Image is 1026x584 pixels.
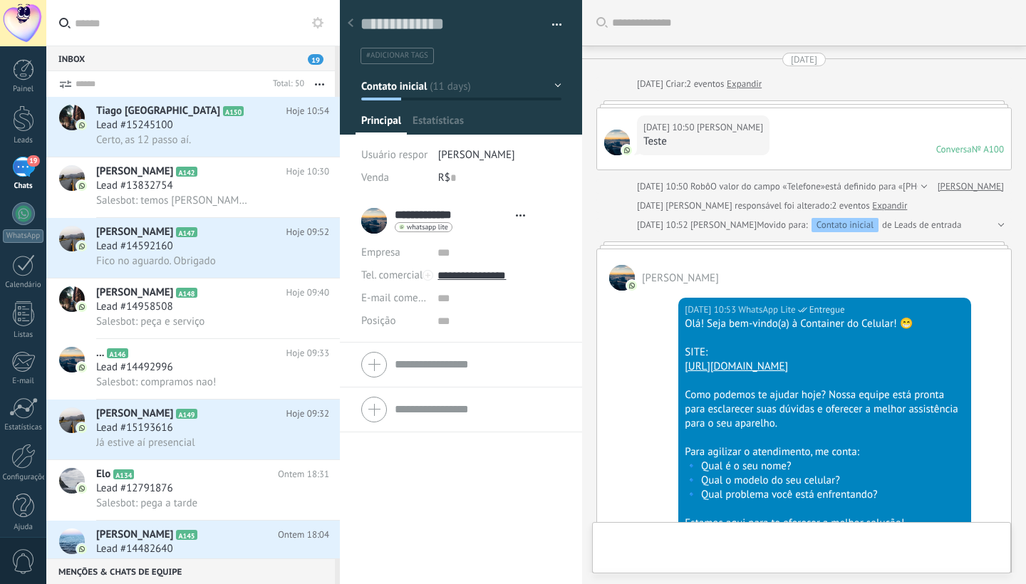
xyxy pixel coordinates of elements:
[267,77,304,91] div: Total: 50
[96,300,173,314] span: Lead #14958508
[96,496,197,510] span: Salesbot: pega a tarde
[96,239,173,254] span: Lead #14592160
[77,363,87,372] img: icon
[690,180,710,192] span: Robô
[96,225,173,239] span: [PERSON_NAME]
[46,521,340,580] a: avataricon[PERSON_NAME]A145Ontem 18:04Lead #14482640Estou indo aí agora
[812,218,879,232] div: Contato inicial
[686,77,724,91] span: 2 eventos
[809,303,845,317] span: Entregue
[685,360,788,373] a: [URL][DOMAIN_NAME]
[77,120,87,130] img: icon
[46,218,340,278] a: avataricon[PERSON_NAME]A147Hoje 09:52Lead #14592160Fico no aguardo. Obrigado
[604,130,630,155] span: Caio Pinheiro
[637,179,690,194] div: [DATE] 10:50
[286,104,329,118] span: Hoje 10:54
[438,167,561,189] div: R$
[825,179,981,194] span: está definido para «[PHONE_NUMBER]»
[643,135,763,149] div: Teste
[361,167,427,189] div: Venda
[96,133,191,147] span: Certo, as 12 passo aí.
[96,254,216,268] span: Fico no aguardo. Obrigado
[3,136,44,145] div: Leads
[685,516,965,531] div: Estamos aqui para te oferecer a melhor solução!
[223,106,244,116] span: A150
[757,218,807,232] span: Movido para:
[46,339,340,399] a: avataricon...A146Hoje 09:33Lead #14492996Salesbot: compramos nao!
[413,114,464,135] span: Estatísticas
[96,360,173,375] span: Lead #14492996
[361,291,437,305] span: E-mail comercial
[77,241,87,251] img: icon
[637,199,907,213] div: [PERSON_NAME] responsável foi alterado:
[637,77,665,91] div: [DATE]
[361,309,427,332] div: Posição
[407,224,448,231] span: whatsapp lite
[727,77,762,91] a: Expandir
[361,114,401,135] span: Principal
[3,330,44,340] div: Listas
[96,467,110,481] span: Elo
[3,377,44,386] div: E-mail
[96,557,184,570] span: Estou indo aí agora
[685,303,738,317] div: [DATE] 10:53
[96,436,195,449] span: Já estive aí presencial
[690,219,757,231] span: Caio Victor Pinheiro Melo
[361,241,427,264] div: Empresa
[77,544,87,554] img: icon
[96,346,104,360] span: ...
[308,54,323,65] span: 19
[3,229,43,243] div: WhatsApp
[361,171,389,184] span: Venda
[96,104,220,118] span: Tiago [GEOGRAPHIC_DATA]
[757,218,961,232] div: de Leads de entrada
[685,445,965,459] div: Para agilizar o atendimento, me conta:
[286,346,329,360] span: Hoje 09:33
[831,199,869,213] span: 2 eventos
[697,120,763,135] span: Caio Pinheiro
[936,143,972,155] div: Conversa
[361,316,395,326] span: Posição
[366,51,428,61] span: #adicionar tags
[107,348,128,358] span: A146
[637,218,690,232] div: [DATE] 10:52
[46,460,340,520] a: avatariconEloA134Ontem 18:31Lead #12791876Salesbot: pega a tarde
[278,528,329,542] span: Ontem 18:04
[96,286,173,300] span: [PERSON_NAME]
[361,144,427,167] div: Usuário responsável
[685,345,965,360] div: SITE:
[96,407,173,421] span: [PERSON_NAME]
[46,278,340,338] a: avataricon[PERSON_NAME]A148Hoje 09:40Lead #14958508Salesbot: peça e serviço
[96,375,216,389] span: Salesbot: compramos nao!
[176,288,197,298] span: A148
[96,481,173,496] span: Lead #12791876
[627,281,637,291] img: com.amocrm.amocrmwa.svg
[438,148,515,162] span: [PERSON_NAME]
[738,303,795,317] span: WhatsApp Lite
[96,194,251,207] span: Salesbot: temos [PERSON_NAME]!
[77,484,87,494] img: icon
[872,199,907,213] a: Expandir
[3,423,44,432] div: Estatísticas
[96,165,173,179] span: [PERSON_NAME]
[286,286,329,300] span: Hoje 09:40
[77,302,87,312] img: icon
[46,558,335,584] div: Menções & Chats de equipe
[642,271,719,285] span: Caio Pinheiro
[46,157,340,217] a: avataricon[PERSON_NAME]A142Hoje 10:30Lead #13832754Salesbot: temos [PERSON_NAME]!
[176,227,197,237] span: A147
[685,317,965,331] div: Olá! Seja bem-vindo(a) à Container do Celular! 😁
[3,473,44,482] div: Configurações
[96,118,173,132] span: Lead #15245100
[685,459,965,474] div: 🔹 Qual é o seu nome?
[938,179,1004,194] a: [PERSON_NAME]
[96,542,173,556] span: Lead #14482640
[176,409,197,419] span: A149
[3,85,44,94] div: Painel
[96,528,173,542] span: [PERSON_NAME]
[77,181,87,191] img: icon
[361,264,423,286] button: Tel. comercial
[685,388,965,431] div: Como podemos te ajudar hoje? Nossa equipe está pronta para esclarecer suas dúvidas e oferecer a m...
[637,77,762,91] div: Criar:
[637,199,665,213] div: [DATE]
